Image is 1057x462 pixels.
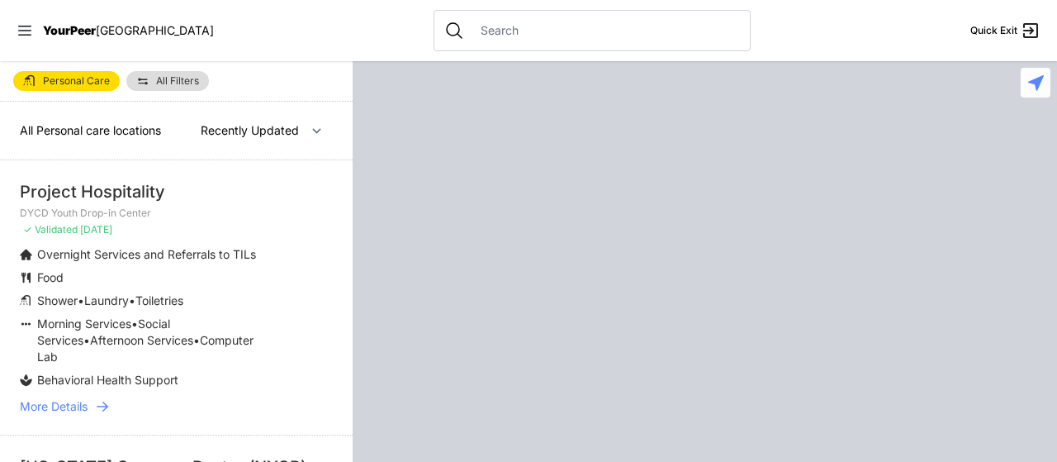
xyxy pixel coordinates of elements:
[37,293,78,307] span: Shower
[970,21,1040,40] a: Quick Exit
[37,270,64,284] span: Food
[129,293,135,307] span: •
[37,373,178,387] span: Behavioral Health Support
[78,293,84,307] span: •
[13,71,120,91] a: Personal Care
[131,317,138,331] span: •
[43,26,214,36] a: YourPeer[GEOGRAPHIC_DATA]
[20,207,333,220] p: DYCD Youth Drop-in Center
[83,333,90,347] span: •
[80,223,112,236] span: [DATE]
[156,76,199,86] span: All Filters
[471,22,740,39] input: Search
[193,333,200,347] span: •
[20,398,333,415] a: More Details
[84,293,129,307] span: Laundry
[23,223,78,236] span: ✓ Validated
[43,23,96,37] span: YourPeer
[90,333,193,347] span: Afternoon Services
[37,317,131,331] span: Morning Services
[20,398,88,415] span: More Details
[20,180,333,203] div: Project Hospitality
[970,24,1017,37] span: Quick Exit
[37,247,256,261] span: Overnight Services and Referrals to TILs
[20,123,161,137] span: All Personal care locations
[126,71,209,91] a: All Filters
[135,293,183,307] span: Toiletries
[96,23,214,37] span: [GEOGRAPHIC_DATA]
[43,76,110,86] span: Personal Care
